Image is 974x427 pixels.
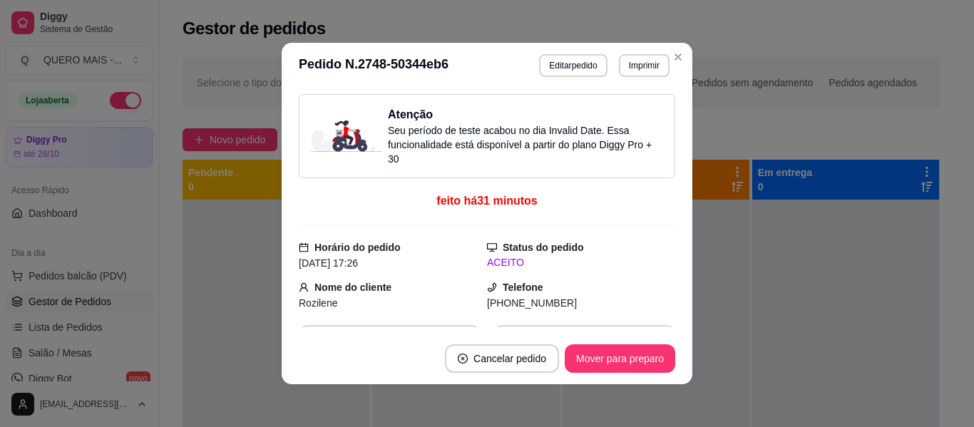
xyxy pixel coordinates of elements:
button: close-circleCancelar pedido [445,344,559,373]
span: Rozilene [299,297,337,309]
span: feito há 31 minutos [436,195,537,207]
strong: Status do pedido [503,242,584,253]
button: whats-appEntrar em contato com o cliente [299,325,480,354]
strong: Telefone [503,282,543,293]
p: Seu período de teste acabou no dia Invalid Date . Essa funcionalidade está disponível a partir do... [388,123,663,166]
strong: Horário do pedido [314,242,401,253]
button: whats-appEnviar pedido ao WhatsApp [494,325,675,354]
span: phone [487,282,497,292]
h3: Pedido N. 2748-50344eb6 [299,54,448,77]
button: Mover para preparo [565,344,675,373]
span: [DATE] 17:26 [299,257,358,269]
strong: Nome do cliente [314,282,391,293]
div: ACEITO [487,255,675,270]
h3: Atenção [388,106,663,123]
span: close-circle [458,354,468,364]
button: Imprimir [619,54,670,77]
img: delivery-image [311,120,382,152]
span: [PHONE_NUMBER] [487,297,577,309]
span: user [299,282,309,292]
span: desktop [487,242,497,252]
button: Close [667,46,690,68]
span: calendar [299,242,309,252]
button: Editarpedido [539,54,607,77]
